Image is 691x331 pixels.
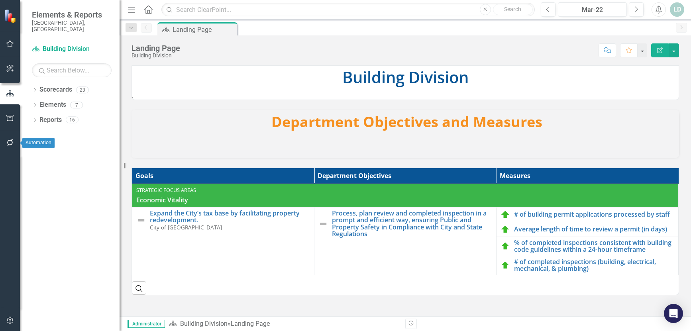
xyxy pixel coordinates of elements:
[136,196,674,205] span: Economic Vitality
[501,241,510,251] img: On Track (80% or higher)
[150,210,310,224] a: Expand the City’s tax base by facilitating property redevelopment.
[132,207,314,275] td: Double-Click to Edit Right Click for Context Menu
[132,44,180,53] div: Landing Page
[32,20,112,33] small: [GEOGRAPHIC_DATA], [GEOGRAPHIC_DATA]
[501,210,510,219] img: On Track (80% or higher)
[558,2,627,17] button: Mar-22
[169,319,399,329] div: »
[561,5,624,15] div: Mar-22
[497,222,679,237] td: Double-Click to Edit Right Click for Context Menu
[493,4,533,15] button: Search
[231,320,270,327] div: Landing Page
[501,225,510,234] img: On Track (80% or higher)
[66,117,79,123] div: 16
[150,223,222,231] span: City of [GEOGRAPHIC_DATA]
[136,215,146,225] img: Not Defined
[497,207,679,222] td: Double-Click to Edit Right Click for Context Menu
[318,219,328,229] img: Not Defined
[332,210,492,238] a: Process, plan review and completed inspection in a prompt and efficient way, ensuring Public and ...
[514,259,674,272] a: # of completed inspections (building, electrical, mechanical, & plumbing)
[39,100,66,110] a: Elements
[32,10,112,20] span: Elements & Reports
[138,114,675,130] h3: Department Objectives and Measures
[173,25,235,35] div: Landing Page
[497,256,679,275] td: Double-Click to Edit Right Click for Context Menu
[504,6,521,12] span: Search
[132,184,679,207] td: Double-Click to Edit
[497,237,679,256] td: Double-Click to Edit Right Click for Context Menu
[22,138,55,148] div: Automation
[501,260,510,270] img: On Track (80% or higher)
[514,226,674,233] a: Average length of time to review a permit (in days)
[39,85,72,94] a: Scorecards
[128,320,165,328] span: Administrator
[70,102,83,108] div: 7
[670,2,684,17] button: LD
[32,63,112,77] input: Search Below...
[180,320,228,327] a: Building Division
[132,53,180,59] div: Building Division
[161,3,535,17] input: Search ClearPoint...
[664,304,683,323] div: Open Intercom Messenger
[514,211,674,218] a: # of building permit applications processed by staff
[76,86,89,93] div: 23
[39,116,62,125] a: Reports
[314,207,497,275] td: Double-Click to Edit Right Click for Context Menu
[514,239,674,253] a: % of completed inspections consistent with building code guidelines within a 24-hour timeframe
[32,45,112,54] a: Building Division
[132,90,679,100] p: .
[4,9,18,23] img: ClearPoint Strategy
[342,66,469,88] span: Building Division
[136,186,674,194] div: Strategic Focus Areas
